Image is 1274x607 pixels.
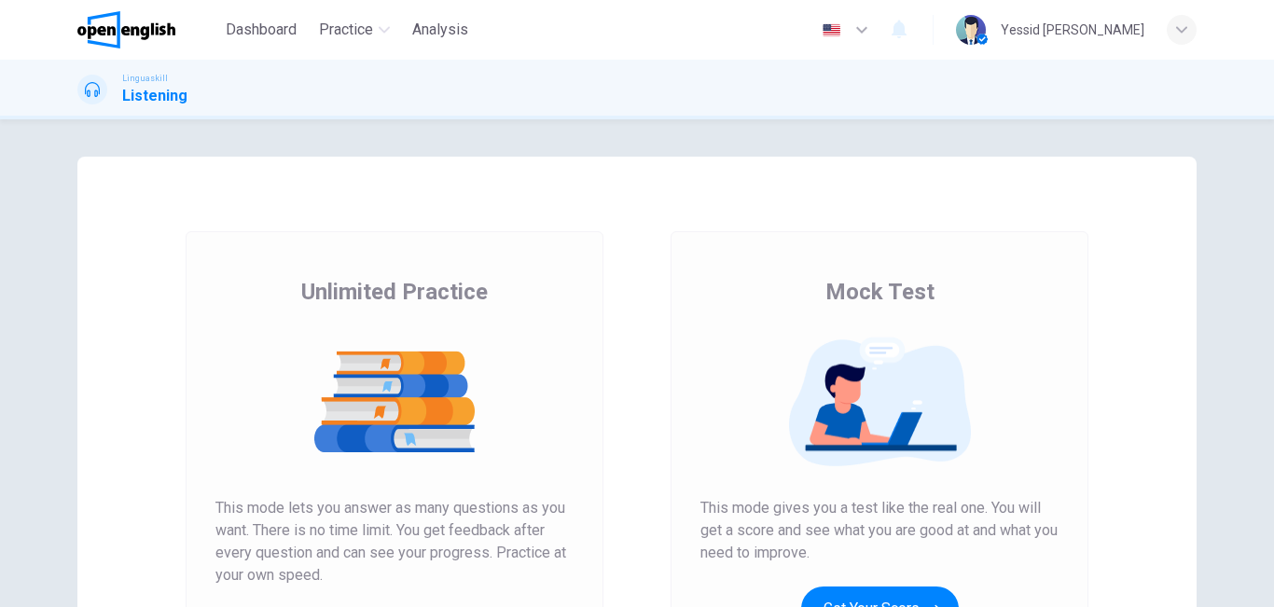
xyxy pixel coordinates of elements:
img: en [820,23,843,37]
button: Dashboard [218,13,304,47]
a: OpenEnglish logo [77,11,218,48]
img: OpenEnglish logo [77,11,175,48]
span: Practice [319,19,373,41]
h1: Listening [122,85,187,107]
button: Practice [312,13,397,47]
div: Yessid [PERSON_NAME] [1001,19,1144,41]
span: Linguaskill [122,72,168,85]
button: Analysis [405,13,476,47]
span: This mode gives you a test like the real one. You will get a score and see what you are good at a... [700,497,1059,564]
span: Dashboard [226,19,297,41]
img: Profile picture [956,15,986,45]
span: Unlimited Practice [301,277,488,307]
span: Analysis [412,19,468,41]
span: This mode lets you answer as many questions as you want. There is no time limit. You get feedback... [215,497,574,586]
span: Mock Test [825,277,935,307]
